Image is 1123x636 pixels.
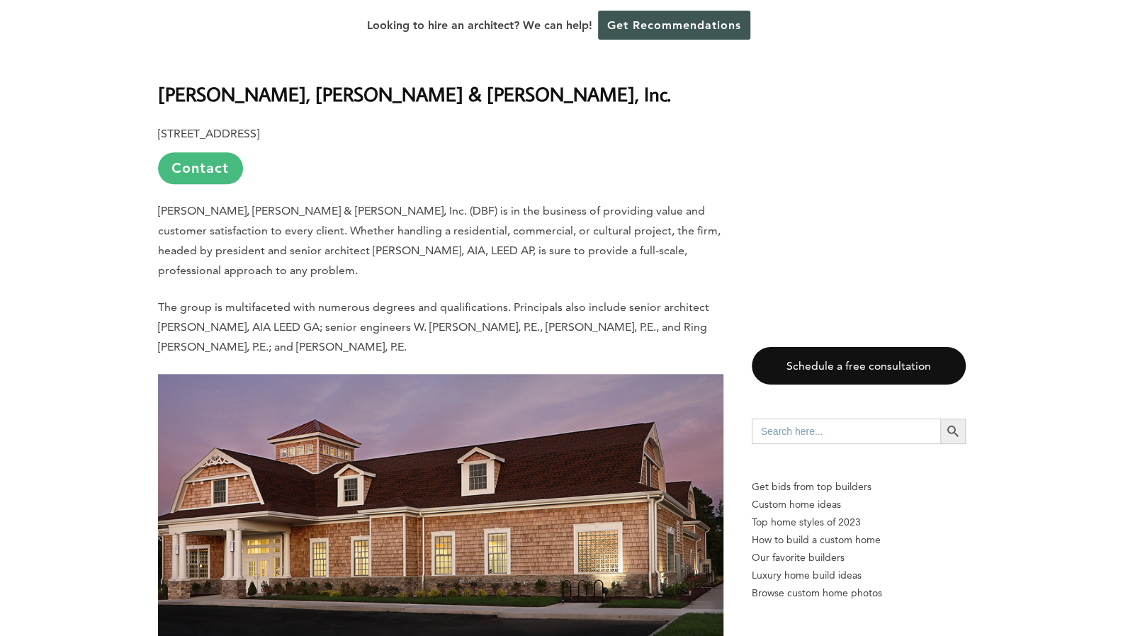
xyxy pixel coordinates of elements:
b: [STREET_ADDRESS] [158,127,259,140]
a: Get Recommendations [598,11,750,40]
svg: Search [945,424,961,439]
span: [PERSON_NAME], [PERSON_NAME] & [PERSON_NAME], Inc. (DBF) is in the business of providing value an... [158,204,721,277]
input: Search here... [752,419,940,444]
b: [PERSON_NAME], [PERSON_NAME] & [PERSON_NAME], Inc. [158,81,671,106]
a: Our favorite builders [752,549,966,567]
a: Schedule a free consultation [752,347,966,385]
a: Top home styles of 2023 [752,513,966,531]
span: The group is multifaceted with numerous degrees and qualifications. Principals also include senio... [158,300,709,353]
a: Browse custom home photos [752,584,966,602]
p: Get bids from top builders [752,478,966,496]
a: Contact [158,152,243,184]
iframe: Drift Widget Chat Controller [851,534,1106,619]
a: How to build a custom home [752,531,966,549]
a: Luxury home build ideas [752,567,966,584]
a: Custom home ideas [752,496,966,513]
